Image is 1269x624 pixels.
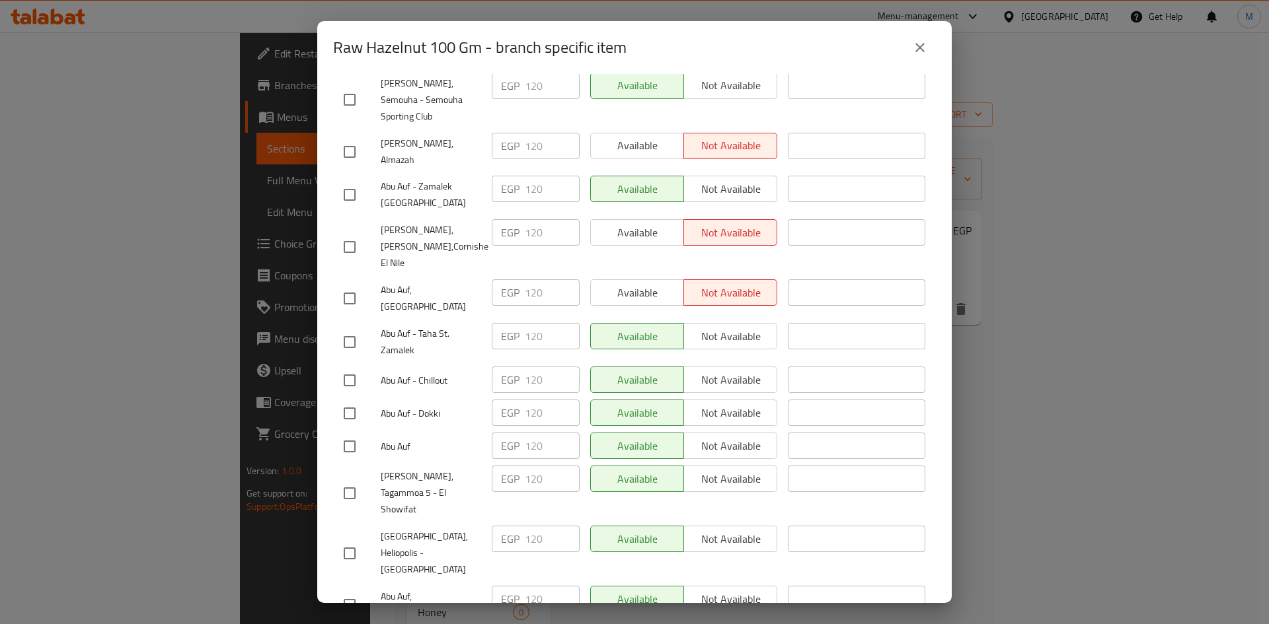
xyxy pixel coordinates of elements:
[381,135,481,168] span: [PERSON_NAME], Almazah
[525,526,580,552] input: Please enter price
[525,323,580,349] input: Please enter price
[501,285,519,300] p: EGP
[501,591,519,607] p: EGP
[525,176,580,202] input: Please enter price
[501,328,519,344] p: EGP
[381,588,481,621] span: Abu Auf, [GEOGRAPHIC_DATA]
[381,222,481,271] span: [PERSON_NAME],[PERSON_NAME],Cornishe El Nile
[525,466,580,492] input: Please enter price
[501,471,519,487] p: EGP
[381,282,481,315] span: Abu Auf, [GEOGRAPHIC_DATA]
[381,372,481,389] span: Abu Auf - Chillout
[381,528,481,578] span: [GEOGRAPHIC_DATA], Heliopolis - [GEOGRAPHIC_DATA]
[525,433,580,459] input: Please enter price
[501,438,519,454] p: EGP
[501,78,519,94] p: EGP
[381,178,481,211] span: Abu Auf - Zamalek [GEOGRAPHIC_DATA]
[501,138,519,154] p: EGP
[525,399,580,426] input: Please enter price
[525,279,580,306] input: Please enter price
[381,75,481,125] span: [PERSON_NAME], Semouha - Semouha Sporting Club
[501,531,519,547] p: EGP
[381,405,481,422] span: Abu Auf - Dokki
[501,225,519,240] p: EGP
[381,438,481,455] span: Abu Auf
[904,32,936,63] button: close
[381,326,481,359] span: Abu Auf - Taha St. Zamalek
[501,405,519,421] p: EGP
[525,219,580,246] input: Please enter price
[381,468,481,518] span: [PERSON_NAME], Tagammoa 5 - El Showifat
[333,37,627,58] h2: Raw Hazelnut 100 Gm - branch specific item
[525,586,580,612] input: Please enter price
[525,133,580,159] input: Please enter price
[501,372,519,388] p: EGP
[501,181,519,197] p: EGP
[525,73,580,99] input: Please enter price
[525,366,580,393] input: Please enter price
